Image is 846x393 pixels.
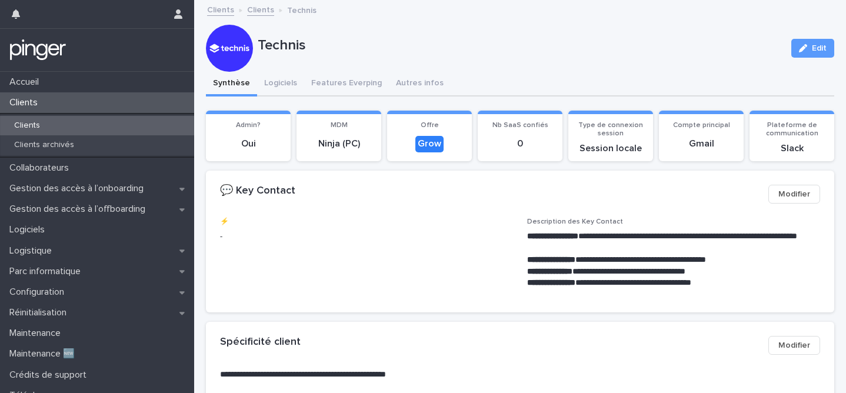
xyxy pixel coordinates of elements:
p: Technis [258,37,782,54]
button: Modifier [768,336,820,355]
p: 0 [485,138,555,149]
button: Features Everping [304,72,389,96]
p: Collaborateurs [5,162,78,174]
p: Gestion des accès à l’offboarding [5,204,155,215]
span: Type de connexion session [578,122,643,137]
p: Logiciels [5,224,54,235]
p: Clients [5,121,49,131]
p: Parc informatique [5,266,90,277]
span: Compte principal [673,122,730,129]
p: - [220,231,513,243]
p: Configuration [5,287,74,298]
p: Clients archivés [5,140,84,150]
p: Gestion des accès à l’onboarding [5,183,153,194]
span: ⚡️ [220,218,229,225]
img: mTgBEunGTSyRkCgitkcU [9,38,66,62]
p: Logistique [5,245,61,257]
button: Synthèse [206,72,257,96]
span: Description des Key Contact [527,218,623,225]
p: Maintenance [5,328,70,339]
h2: Spécificité client [220,336,301,349]
button: Modifier [768,185,820,204]
a: Clients [207,2,234,16]
p: Crédits de support [5,369,96,381]
span: Offre [421,122,439,129]
span: MDM [331,122,348,129]
p: Oui [213,138,284,149]
button: Autres infos [389,72,451,96]
p: Gmail [666,138,737,149]
span: Nb SaaS confiés [492,122,548,129]
p: Session locale [575,143,646,154]
h2: 💬 Key Contact [220,185,295,198]
p: Ninja (PC) [304,138,374,149]
p: Clients [5,97,47,108]
span: Modifier [778,339,810,351]
span: Edit [812,44,827,52]
p: Accueil [5,76,48,88]
button: Logiciels [257,72,304,96]
span: Modifier [778,188,810,200]
a: Clients [247,2,274,16]
span: Plateforme de communication [766,122,818,137]
p: Technis [287,3,317,16]
p: Maintenance 🆕 [5,348,84,359]
div: Grow [415,136,444,152]
button: Edit [791,39,834,58]
p: Réinitialisation [5,307,76,318]
span: Admin? [236,122,261,129]
p: Slack [757,143,827,154]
